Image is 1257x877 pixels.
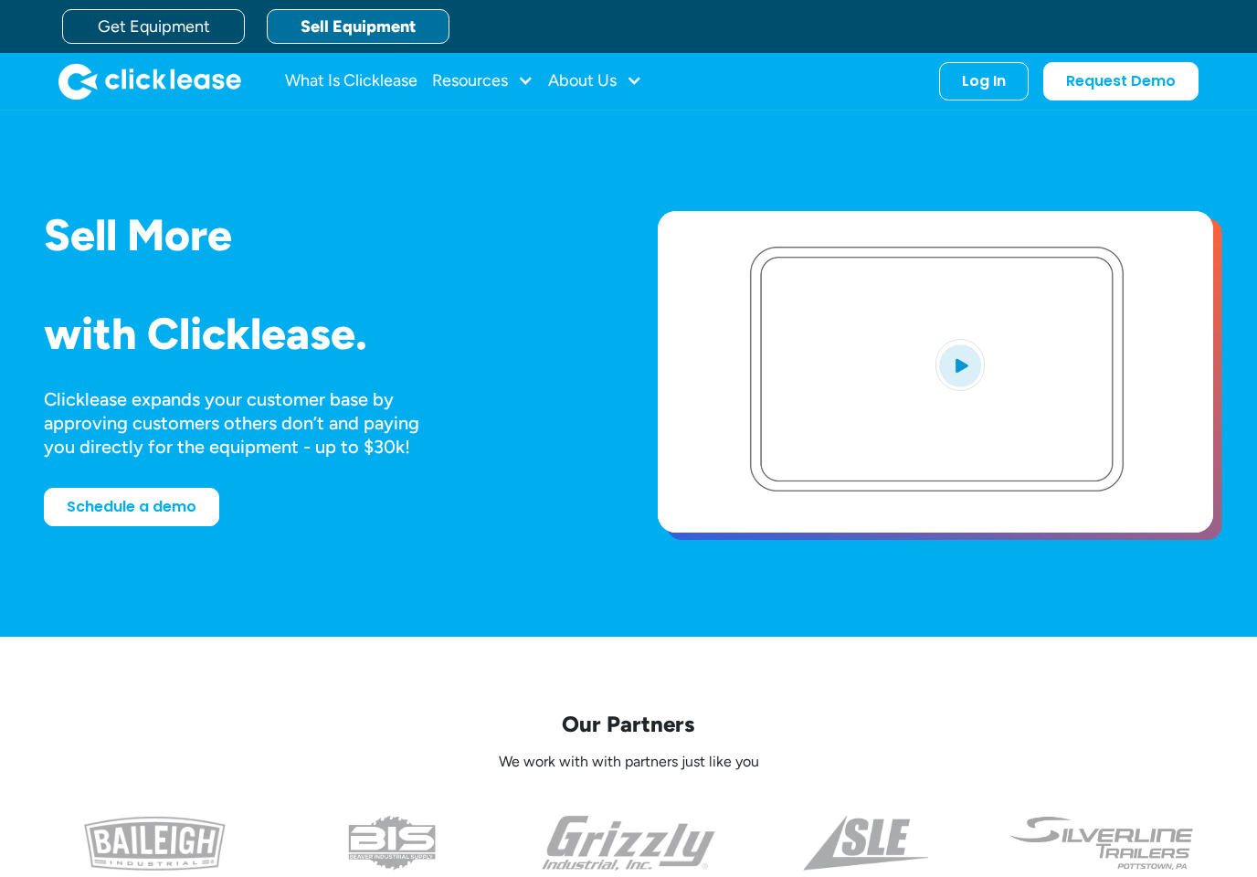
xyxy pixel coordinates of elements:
[1009,816,1196,871] img: undefined
[658,211,1213,533] a: open lightbox
[348,816,436,871] img: the logo for beaver industrial supply
[58,63,241,100] img: Clicklease logo
[44,387,453,459] div: Clicklease expands your customer base by approving customers others don’t and paying you directly...
[267,9,449,44] a: Sell Equipment
[44,710,1213,738] p: Our Partners
[432,63,533,100] div: Resources
[548,63,642,100] div: About Us
[44,488,219,526] a: Schedule a demo
[542,816,716,871] img: the grizzly industrial inc logo
[84,816,226,871] img: baileigh logo
[1043,62,1199,100] a: Request Demo
[962,72,1006,90] div: Log In
[935,339,985,390] img: Blue play button logo on a light blue circular background
[44,310,599,358] h1: with Clicklease.
[803,816,928,871] img: a black and white photo of the side of a triangle
[44,211,599,259] h1: Sell More
[58,63,241,100] a: home
[62,9,245,44] a: Get Equipment
[44,753,1213,772] p: We work with with partners just like you
[285,63,417,100] a: What Is Clicklease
